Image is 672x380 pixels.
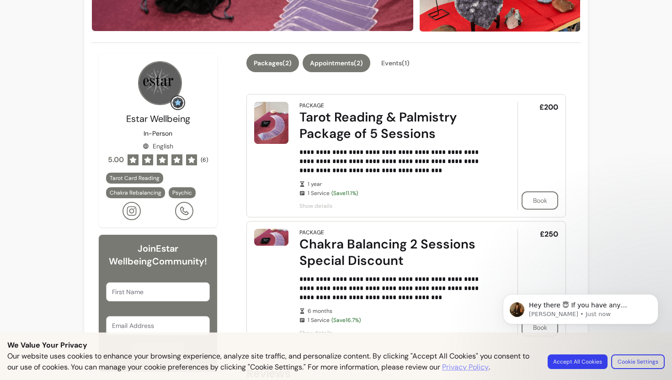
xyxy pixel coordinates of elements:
[299,202,492,210] span: Show details
[374,54,417,72] button: Events(1)
[517,229,558,337] div: £250
[144,129,172,138] p: In-Person
[299,102,324,109] div: Package
[110,174,160,182] span: Tarot Card Reading
[303,54,370,72] button: Appointments(2)
[299,329,492,337] span: Show details
[246,54,299,72] button: Packages(2)
[331,317,361,324] span: (Save 16.7 %)
[308,307,492,315] span: 6 months
[308,317,492,324] span: 1 Service
[172,189,192,196] span: Psychic
[299,109,492,142] div: Tarot Reading & Palmistry Package of 5 Sessions
[522,191,558,210] button: Book
[299,236,492,269] div: Chakra Balancing 2 Sessions Special Discount
[308,180,492,188] span: 1 year
[112,287,204,296] input: First Name
[143,142,173,151] div: English
[254,102,288,144] img: Tarot Reading & Palmistry Package of 5 Sessions
[7,351,537,373] p: Our website uses cookies to enhance your browsing experience, analyze site traffic, and personali...
[110,189,161,196] span: Chakra Rebalancing
[112,321,204,330] input: Email Address
[108,154,124,165] span: 5.00
[331,190,358,197] span: (Save 11.1 %)
[299,229,324,236] div: Package
[172,97,183,108] img: Grow
[126,113,190,125] span: Estar Wellbeing
[489,275,672,375] iframe: Intercom notifications message
[7,340,665,351] p: We Value Your Privacy
[106,242,210,268] h6: Join Estar Wellbeing Community!
[308,190,492,197] span: 1 Service
[138,61,182,105] img: Provider image
[201,156,208,164] span: ( 6 )
[442,362,489,373] a: Privacy Policy
[254,229,288,246] img: Chakra Balancing 2 Sessions Special Discount
[517,102,558,210] div: £200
